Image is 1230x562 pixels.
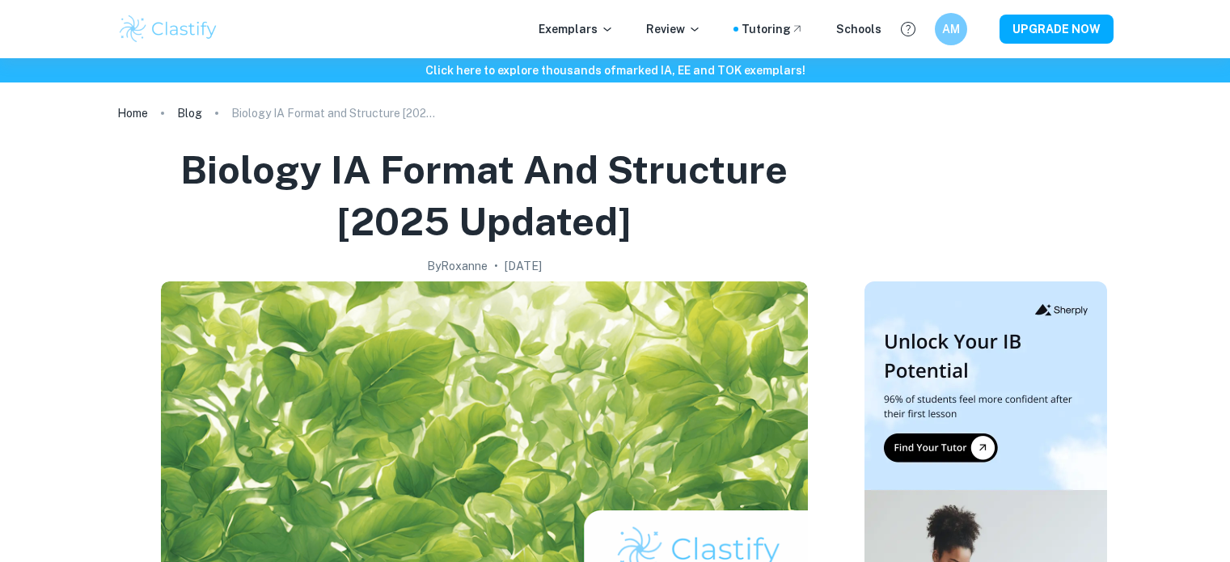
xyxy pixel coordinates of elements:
[117,13,220,45] img: Clastify logo
[539,20,614,38] p: Exemplars
[117,102,148,125] a: Home
[427,257,488,275] h2: By Roxanne
[941,20,960,38] h6: AM
[646,20,701,38] p: Review
[231,104,442,122] p: Biology IA Format and Structure [2025 updated]
[3,61,1227,79] h6: Click here to explore thousands of marked IA, EE and TOK exemplars !
[177,102,202,125] a: Blog
[505,257,542,275] h2: [DATE]
[494,257,498,275] p: •
[124,144,845,247] h1: Biology IA Format and Structure [2025 updated]
[836,20,881,38] a: Schools
[742,20,804,38] a: Tutoring
[1000,15,1114,44] button: UPGRADE NOW
[935,13,967,45] button: AM
[894,15,922,43] button: Help and Feedback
